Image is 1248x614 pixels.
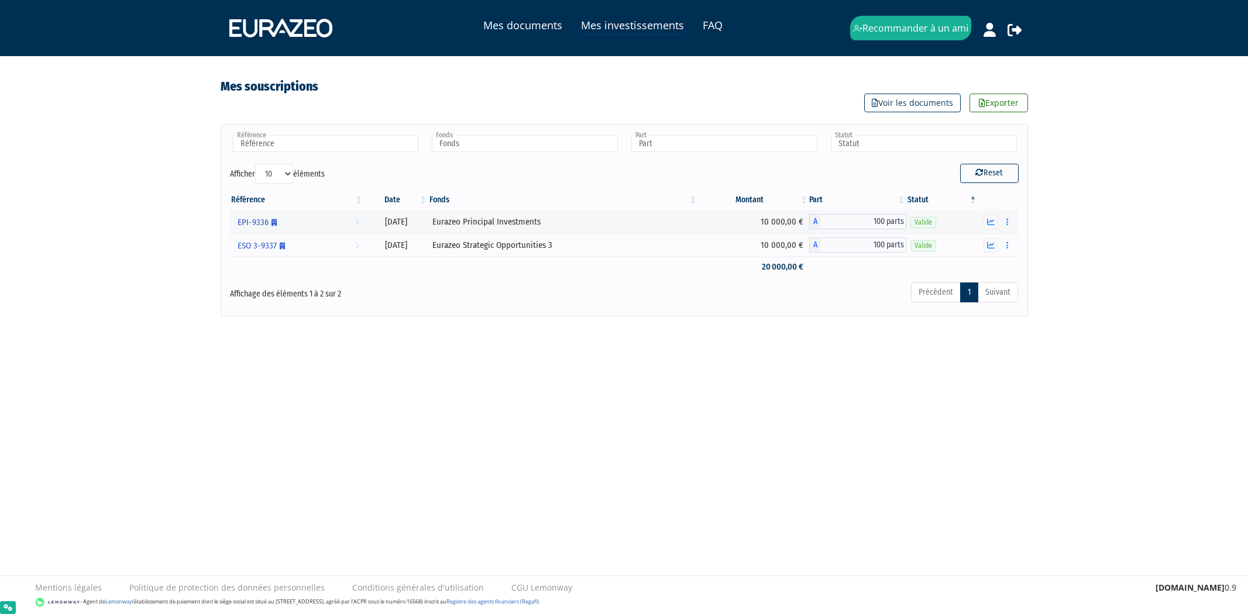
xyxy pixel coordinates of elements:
[12,596,1236,608] div: - Agent de (établissement de paiement dont le siège social est situé au [STREET_ADDRESS], agréé p...
[960,164,1019,182] button: Reset
[230,164,325,184] label: Afficher éléments
[581,17,684,35] a: Mes investissements
[432,239,694,251] div: Eurazeo Strategic Opportunities 3
[230,281,548,300] div: Affichage des éléments 1 à 2 sur 2
[698,233,809,257] td: 10 000,00 €
[698,190,809,210] th: Montant: activer pour trier la colonne par ordre croissant
[910,217,936,228] span: Valide
[233,210,365,233] a: EPI-9336
[35,596,80,608] img: logo-lemonway.png
[230,190,365,210] th: Référence : activer pour trier la colonne par ordre croissant
[960,282,978,302] a: 1
[809,237,821,253] span: A
[698,257,809,277] td: 20 000,00 €
[809,190,906,210] th: Part: activer pour trier la colonne par ordre croissant
[35,582,102,594] a: Mentions légales
[483,17,562,33] a: Mes documents
[821,237,906,253] span: 100 parts
[911,282,961,302] a: Précédent
[352,582,484,594] a: Conditions générales d'utilisation
[368,239,424,251] div: [DATE]
[446,598,539,605] a: Registre des agents financiers (Regafi)
[703,17,723,33] a: FAQ
[428,190,698,210] th: Fonds: activer pour trier la colonne par ordre croissant
[978,282,1018,302] a: Suivant
[238,212,277,233] span: EPI-9336
[355,235,359,257] i: Voir la souscription
[368,216,424,228] div: [DATE]
[698,210,809,233] td: 10 000,00 €
[821,214,906,229] span: 100 parts
[809,214,821,229] span: A
[906,190,978,210] th: Statut : activer pour trier la colonne par ordre d&eacute;croissant
[1156,582,1236,594] div: 0.9
[105,598,132,605] a: Lemonway
[809,237,906,253] div: A - Eurazeo Strategic Opportunities 3
[432,216,694,228] div: Eurazeo Principal Investments
[238,235,285,257] span: ESO 3-9337
[255,164,293,184] select: Afficheréléments
[221,11,341,46] img: 1731417592-eurazeo_logo_blanc.png
[969,94,1028,112] a: Exporter
[221,80,318,94] h4: Mes souscriptions
[1156,582,1225,593] strong: [DOMAIN_NAME]
[850,16,971,41] a: Recommander à un ami
[355,212,359,233] i: Voir la souscription
[233,233,365,257] a: ESO 3-9337
[129,582,325,594] a: Politique de protection des données personnelles
[364,190,428,210] th: Date: activer pour trier la colonne par ordre croissant
[280,243,285,250] i: Personne morale
[271,219,277,226] i: Personne morale
[809,214,906,229] div: A - Eurazeo Principal Investments
[910,240,936,251] span: Valide
[864,94,961,112] a: Voir les documents
[511,582,572,594] a: CGU Lemonway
